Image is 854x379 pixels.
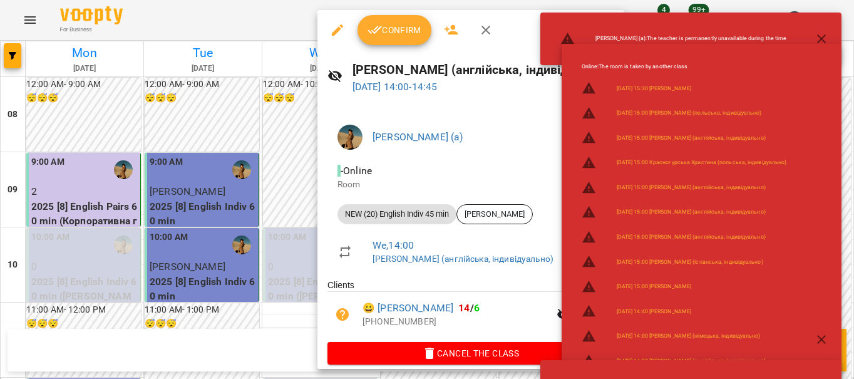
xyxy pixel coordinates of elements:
[337,209,456,220] span: NEW (20) English Indiv 45 min
[368,23,421,38] span: Confirm
[617,258,763,266] a: [DATE] 15:00 [PERSON_NAME] (іспанська, індивідуально)
[352,81,438,93] a: [DATE] 14:00-14:45
[373,131,463,143] a: [PERSON_NAME] (а)
[617,233,766,241] a: [DATE] 15:00 [PERSON_NAME] (англійська, індивідуально)
[457,209,532,220] span: [PERSON_NAME]
[337,179,604,191] p: Room
[352,60,614,80] h6: [PERSON_NAME] (англійська, індивідуально)
[617,308,691,316] a: [DATE] 14:40 [PERSON_NAME]
[617,158,787,167] a: [DATE] 15:00 Красногурська Христина (польська, індивідуально)
[363,301,453,316] a: 😀 [PERSON_NAME]
[572,58,797,76] li: Online : The room is taken by another class
[358,15,431,45] button: Confirm
[337,165,374,177] span: - Online
[617,109,762,117] a: [DATE] 15:00 [PERSON_NAME] (польська, індивідуально)
[373,254,553,264] a: [PERSON_NAME] (англійська, індивідуально)
[550,26,797,51] li: [PERSON_NAME] (а) : The teacher is permanently unavailable during the time
[337,346,604,361] span: Cancel the class
[617,283,691,291] a: [DATE] 15:00 [PERSON_NAME]
[617,208,766,216] a: [DATE] 15:00 [PERSON_NAME] (англійська, індивідуально)
[617,332,761,340] a: [DATE] 14:00 [PERSON_NAME] (німецька, індивідуально)
[327,299,358,330] button: Unpaid. Bill the attendance?
[617,134,766,142] a: [DATE] 15:00 [PERSON_NAME] (англійська, індивідуально)
[617,85,691,93] a: [DATE] 15:30 [PERSON_NAME]
[617,357,766,365] a: [DATE] 14:00 [PERSON_NAME] (англійська, індивідуально)
[337,125,363,150] img: 60eca85a8c9650d2125a59cad4a94429.JPG
[458,302,470,314] span: 14
[617,184,766,192] a: [DATE] 15:00 [PERSON_NAME] (англійська, індивідуально)
[373,239,414,251] a: We , 14:00
[327,342,614,365] button: Cancel the class
[363,316,549,328] p: [PHONE_NUMBER]
[456,204,533,224] div: [PERSON_NAME]
[327,279,614,341] ul: Clients
[474,302,480,314] span: 6
[458,302,480,314] b: /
